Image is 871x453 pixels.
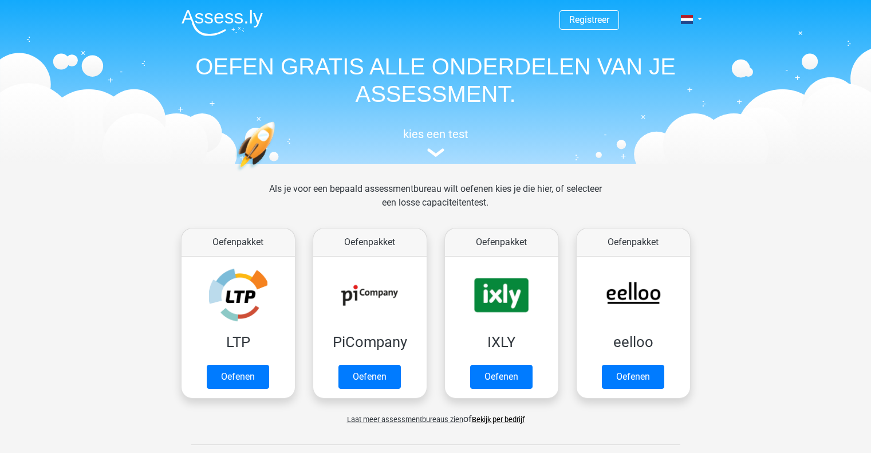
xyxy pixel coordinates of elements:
img: oefenen [235,121,320,225]
span: Laat meer assessmentbureaus zien [347,415,463,424]
div: of [172,403,699,426]
div: Als je voor een bepaald assessmentbureau wilt oefenen kies je die hier, of selecteer een losse ca... [260,182,611,223]
h5: kies een test [172,127,699,141]
img: assessment [427,148,444,157]
a: Oefenen [207,365,269,389]
a: Oefenen [470,365,533,389]
a: kies een test [172,127,699,157]
a: Registreer [569,14,609,25]
a: Oefenen [602,365,664,389]
h1: OEFEN GRATIS ALLE ONDERDELEN VAN JE ASSESSMENT. [172,53,699,108]
a: Oefenen [338,365,401,389]
a: Bekijk per bedrijf [472,415,525,424]
img: Assessly [182,9,263,36]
